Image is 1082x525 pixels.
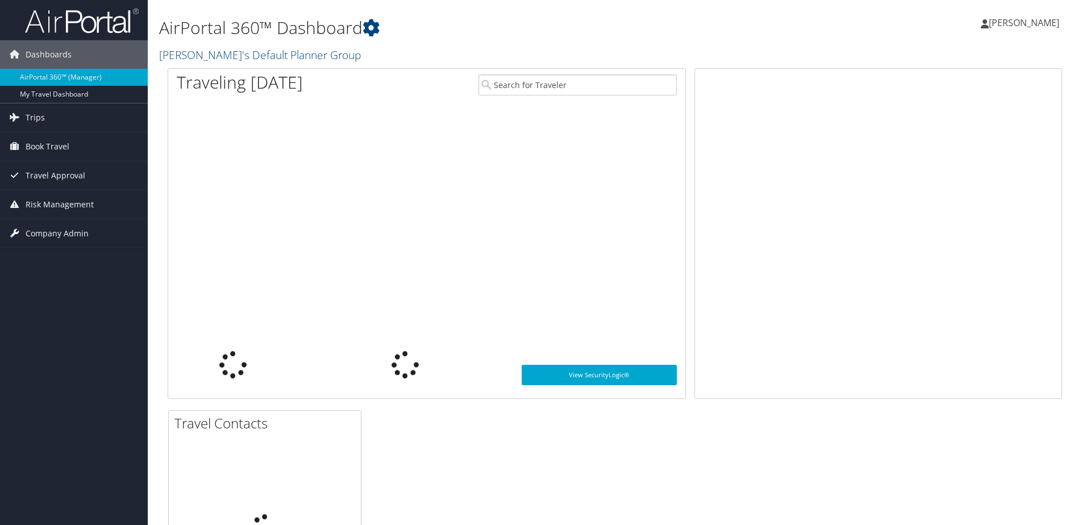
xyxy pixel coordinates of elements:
[478,74,677,95] input: Search for Traveler
[981,6,1071,40] a: [PERSON_NAME]
[26,103,45,132] span: Trips
[26,190,94,219] span: Risk Management
[174,414,361,433] h2: Travel Contacts
[159,16,767,40] h1: AirPortal 360™ Dashboard
[26,40,72,69] span: Dashboards
[26,161,85,190] span: Travel Approval
[26,219,89,248] span: Company Admin
[989,16,1059,29] span: [PERSON_NAME]
[177,70,303,94] h1: Traveling [DATE]
[26,132,69,161] span: Book Travel
[159,47,364,63] a: [PERSON_NAME]'s Default Planner Group
[522,365,677,385] a: View SecurityLogic®
[25,7,139,34] img: airportal-logo.png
